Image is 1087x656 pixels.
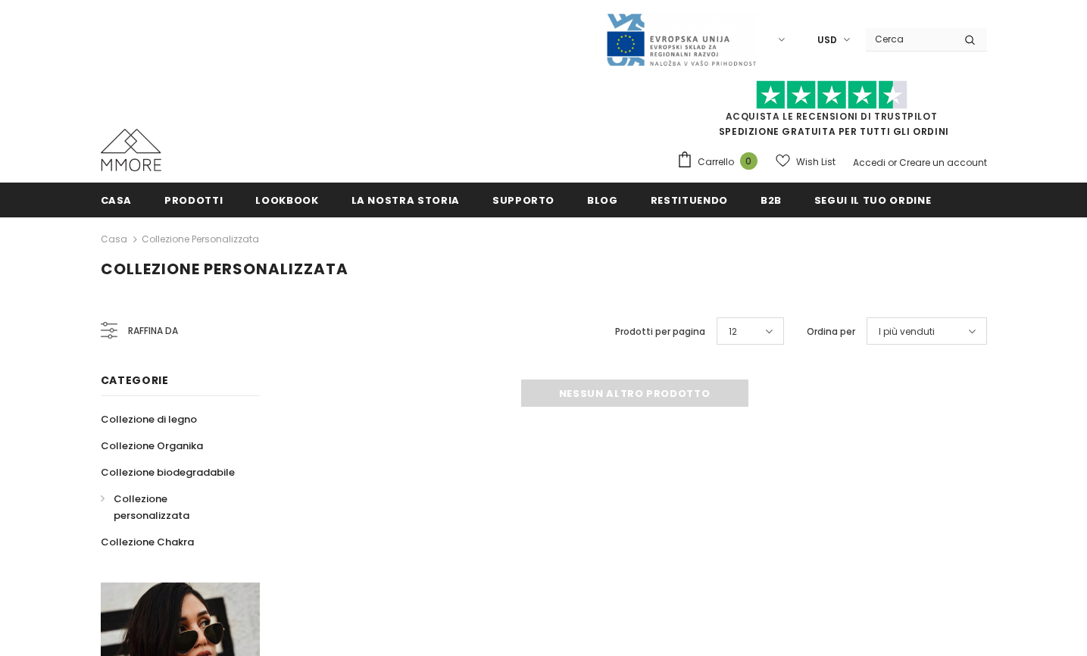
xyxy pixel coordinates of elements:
[255,183,318,217] a: Lookbook
[164,183,223,217] a: Prodotti
[756,80,907,110] img: Fidati di Pilot Stars
[255,193,318,208] span: Lookbook
[676,87,987,138] span: SPEDIZIONE GRATUITA PER TUTTI GLI ORDINI
[101,406,197,433] a: Collezione di legno
[114,492,189,523] span: Collezione personalizzata
[651,193,728,208] span: Restituendo
[101,535,194,549] span: Collezione Chakra
[101,412,197,426] span: Collezione di legno
[888,156,897,169] span: or
[101,230,127,248] a: Casa
[776,148,836,175] a: Wish List
[615,324,705,339] label: Prodotti per pagina
[796,155,836,170] span: Wish List
[587,193,618,208] span: Blog
[726,110,938,123] a: Acquista le recensioni di TrustPilot
[807,324,855,339] label: Ordina per
[101,486,243,529] a: Collezione personalizzata
[101,439,203,453] span: Collezione Organika
[101,433,203,459] a: Collezione Organika
[605,33,757,45] a: Javni Razpis
[128,323,178,339] span: Raffina da
[587,183,618,217] a: Blog
[164,193,223,208] span: Prodotti
[101,183,133,217] a: Casa
[351,193,460,208] span: La nostra storia
[492,183,554,217] a: supporto
[814,183,931,217] a: Segui il tuo ordine
[866,28,953,50] input: Search Site
[101,129,161,171] img: Casi MMORE
[605,12,757,67] img: Javni Razpis
[492,193,554,208] span: supporto
[101,373,169,388] span: Categorie
[814,193,931,208] span: Segui il tuo ordine
[817,33,837,48] span: USD
[142,233,259,245] a: Collezione personalizzata
[101,193,133,208] span: Casa
[351,183,460,217] a: La nostra storia
[101,258,348,280] span: Collezione personalizzata
[729,324,737,339] span: 12
[651,183,728,217] a: Restituendo
[761,183,782,217] a: B2B
[101,529,194,555] a: Collezione Chakra
[101,459,235,486] a: Collezione biodegradabile
[853,156,886,169] a: Accedi
[101,465,235,480] span: Collezione biodegradabile
[761,193,782,208] span: B2B
[879,324,935,339] span: I più venduti
[740,152,757,170] span: 0
[899,156,987,169] a: Creare un account
[676,151,765,173] a: Carrello 0
[698,155,734,170] span: Carrello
